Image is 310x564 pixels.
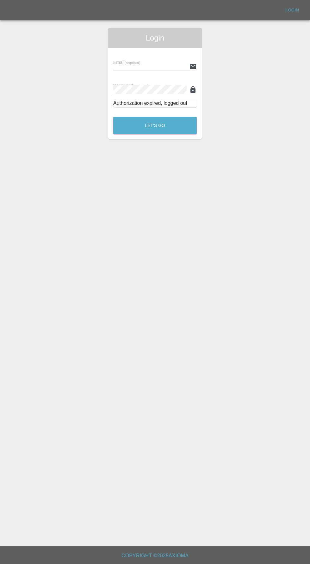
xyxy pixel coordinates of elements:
h6: Copyright © 2025 Axioma [5,551,305,560]
span: Password [113,83,149,88]
button: Let's Go [113,117,197,134]
small: (required) [125,61,140,65]
div: Authorization expired, logged out [113,99,197,107]
a: Login [282,5,302,15]
small: (required) [133,84,149,88]
span: Email [113,60,140,65]
span: Login [113,33,197,43]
